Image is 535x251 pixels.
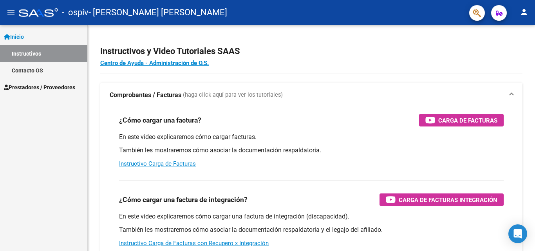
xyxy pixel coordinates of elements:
[89,4,227,21] span: - [PERSON_NAME] [PERSON_NAME]
[438,116,497,125] span: Carga de Facturas
[119,160,196,167] a: Instructivo Carga de Facturas
[119,146,504,155] p: También les mostraremos cómo asociar la documentación respaldatoria.
[119,115,201,126] h3: ¿Cómo cargar una factura?
[119,212,504,221] p: En este video explicaremos cómo cargar una factura de integración (discapacidad).
[183,91,283,99] span: (haga click aquí para ver los tutoriales)
[100,83,522,108] mat-expansion-panel-header: Comprobantes / Facturas (haga click aquí para ver los tutoriales)
[100,44,522,59] h2: Instructivos y Video Tutoriales SAAS
[62,4,89,21] span: - ospiv
[119,194,248,205] h3: ¿Cómo cargar una factura de integración?
[6,7,16,17] mat-icon: menu
[100,60,209,67] a: Centro de Ayuda - Administración de O.S.
[508,224,527,243] div: Open Intercom Messenger
[119,133,504,141] p: En este video explicaremos cómo cargar facturas.
[419,114,504,126] button: Carga de Facturas
[380,193,504,206] button: Carga de Facturas Integración
[119,240,269,247] a: Instructivo Carga de Facturas con Recupero x Integración
[519,7,529,17] mat-icon: person
[399,195,497,205] span: Carga de Facturas Integración
[119,226,504,234] p: También les mostraremos cómo asociar la documentación respaldatoria y el legajo del afiliado.
[4,33,24,41] span: Inicio
[110,91,181,99] strong: Comprobantes / Facturas
[4,83,75,92] span: Prestadores / Proveedores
